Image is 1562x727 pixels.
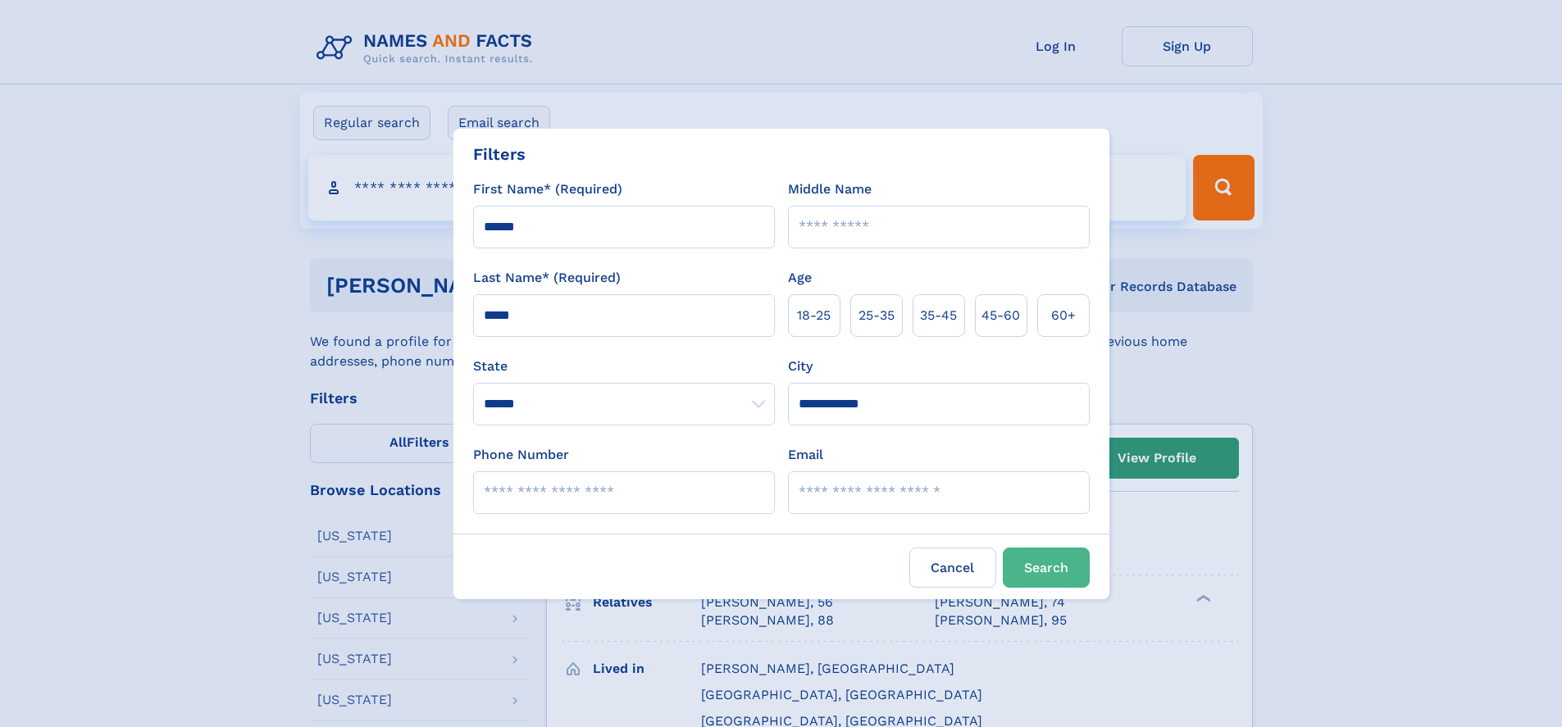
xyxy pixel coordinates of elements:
[788,357,813,376] label: City
[981,306,1020,325] span: 45‑60
[788,179,872,199] label: Middle Name
[788,445,823,465] label: Email
[788,268,812,288] label: Age
[1051,306,1076,325] span: 60+
[473,179,622,199] label: First Name* (Required)
[473,357,775,376] label: State
[473,142,526,166] div: Filters
[920,306,957,325] span: 35‑45
[797,306,831,325] span: 18‑25
[473,268,621,288] label: Last Name* (Required)
[858,306,895,325] span: 25‑35
[473,445,569,465] label: Phone Number
[1003,548,1090,588] button: Search
[909,548,996,588] label: Cancel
